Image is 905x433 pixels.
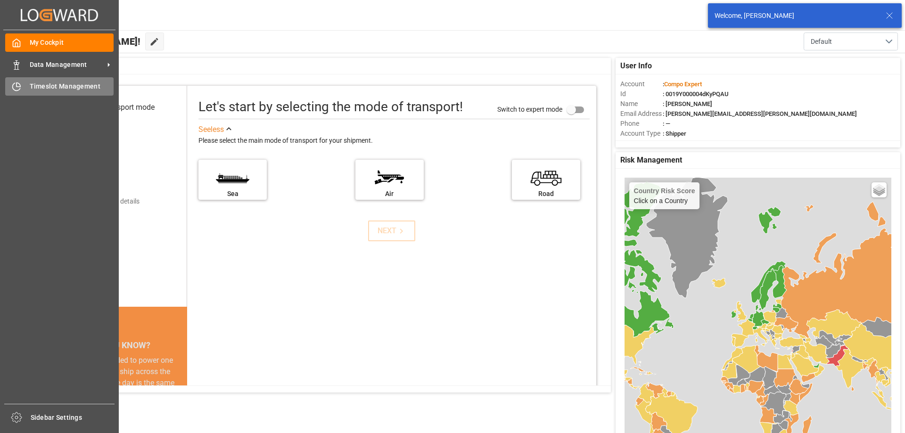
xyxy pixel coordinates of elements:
[198,97,463,117] div: Let's start by selecting the mode of transport!
[620,89,663,99] span: Id
[663,100,712,107] span: : [PERSON_NAME]
[62,355,176,423] div: The energy needed to power one large container ship across the ocean in a single day is the same ...
[663,110,857,117] span: : [PERSON_NAME][EMAIL_ADDRESS][PERSON_NAME][DOMAIN_NAME]
[198,124,224,135] div: See less
[634,187,695,195] h4: Country Risk Score
[30,60,104,70] span: Data Management
[872,182,887,197] a: Layers
[620,119,663,129] span: Phone
[620,79,663,89] span: Account
[5,77,114,96] a: Timeslot Management
[620,99,663,109] span: Name
[30,38,114,48] span: My Cockpit
[663,90,729,98] span: : 0019Y000004dKyPQAU
[663,130,686,137] span: : Shipper
[198,135,590,147] div: Please select the main mode of transport for your shipment.
[5,33,114,52] a: My Cockpit
[30,82,114,91] span: Timeslot Management
[497,105,562,113] span: Switch to expert mode
[620,109,663,119] span: Email Address
[368,221,415,241] button: NEXT
[663,120,670,127] span: : —
[360,189,419,199] div: Air
[620,155,682,166] span: Risk Management
[620,129,663,139] span: Account Type
[811,37,832,47] span: Default
[31,413,115,423] span: Sidebar Settings
[203,189,262,199] div: Sea
[715,11,877,21] div: Welcome, [PERSON_NAME]
[620,60,652,72] span: User Info
[39,33,140,50] span: Hello [PERSON_NAME]!
[663,81,702,88] span: :
[804,33,898,50] button: open menu
[634,187,695,204] div: Click on a Country
[517,189,576,199] div: Road
[51,335,187,355] div: DID YOU KNOW?
[378,225,406,237] div: NEXT
[664,81,702,88] span: Compo Expert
